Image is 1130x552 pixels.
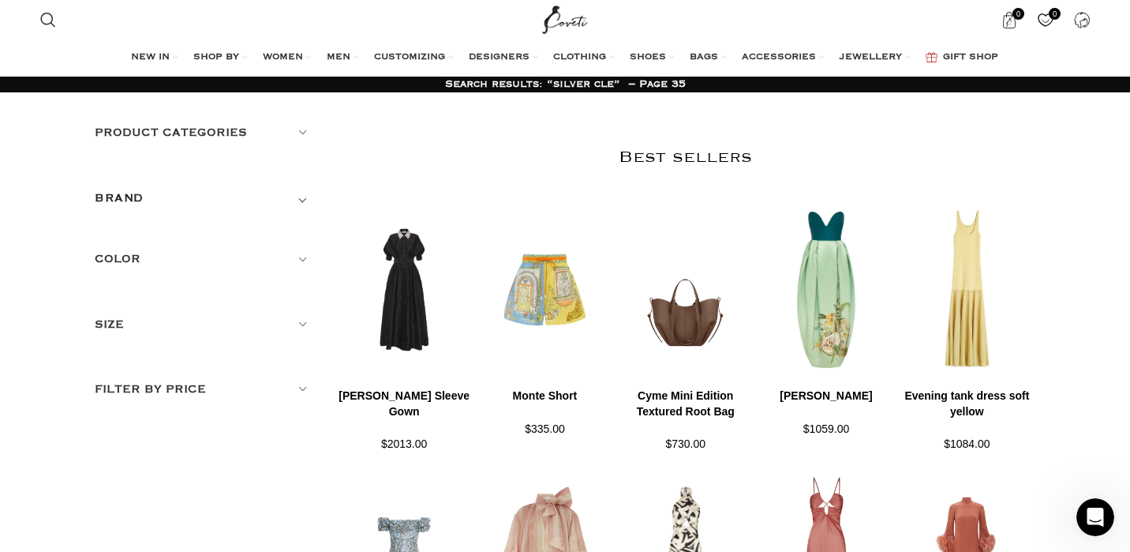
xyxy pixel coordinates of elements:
[742,51,816,64] span: ACCESSORIES
[944,437,990,450] span: $1084.00
[95,190,144,207] h5: BRAND
[899,195,1035,385] img: Toteme-Evening-tank-dress-soft-yellow-541928_nobg.png
[469,51,529,64] span: DESIGNERS
[193,42,247,73] a: SHOP BY
[131,51,170,64] span: NEW IN
[758,389,894,437] a: [PERSON_NAME] $1059.00
[374,51,445,64] span: CUSTOMIZING
[477,389,613,437] a: Monte Short $335.00
[336,389,473,419] h4: [PERSON_NAME] Sleeve Gown
[32,42,1098,73] div: Main navigation
[95,316,312,333] h5: Size
[95,250,312,268] h5: Color
[943,51,998,64] span: GIFT SHOP
[95,124,312,141] h5: Product categories
[525,422,565,435] span: $335.00
[469,42,537,73] a: DESIGNERS
[899,389,1035,419] h4: Evening tank dress soft yellow
[1012,8,1024,20] span: 0
[803,422,849,435] span: $1059.00
[1076,498,1114,536] iframe: Intercom live chat
[336,389,473,453] a: [PERSON_NAME] Sleeve Gown $2013.00
[899,389,1035,453] a: Evening tank dress soft yellow $1084.00
[553,51,606,64] span: CLOTHING
[1029,4,1061,36] div: My Wishlist
[95,189,312,217] div: Toggle filter
[327,51,350,64] span: MEN
[1029,4,1061,36] a: 0
[381,437,427,450] span: $2013.00
[553,42,614,73] a: CLOTHING
[617,389,754,419] h4: Cyme Mini Edition Textured Root Bag
[336,148,1036,167] h2: Best sellers
[1049,8,1061,20] span: 0
[690,51,718,64] span: BAGS
[263,51,303,64] span: WOMEN
[840,51,902,64] span: JEWELLERY
[617,195,754,385] img: Polene-73.png
[193,51,239,64] span: SHOP BY
[336,195,473,385] img: Rebecca-Vallance-Esther-Short-Sleeve-Gown-7-scaled.jpg
[742,42,824,73] a: ACCESSORIES
[690,42,726,73] a: BAGS
[539,12,592,25] a: Site logo
[630,51,666,64] span: SHOES
[95,381,312,398] h5: Filter by price
[477,389,613,404] h4: Monte Short
[477,195,613,385] img: Alemais-Monte-Short-3.jpg
[630,42,674,73] a: SHOES
[993,4,1025,36] a: 0
[327,42,358,73] a: MEN
[758,195,894,385] img: Alemais-Anita-Gown.jpg
[445,77,686,92] h1: Search results: “silver cle” – Page 35
[758,389,894,404] h4: [PERSON_NAME]
[926,42,998,73] a: GIFT SHOP
[665,437,705,450] span: $730.00
[840,42,910,73] a: JEWELLERY
[263,42,311,73] a: WOMEN
[926,52,937,62] img: GiftBag
[617,389,754,453] a: Cyme Mini Edition Textured Root Bag $730.00
[374,42,453,73] a: CUSTOMIZING
[32,4,64,36] a: Search
[131,42,178,73] a: NEW IN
